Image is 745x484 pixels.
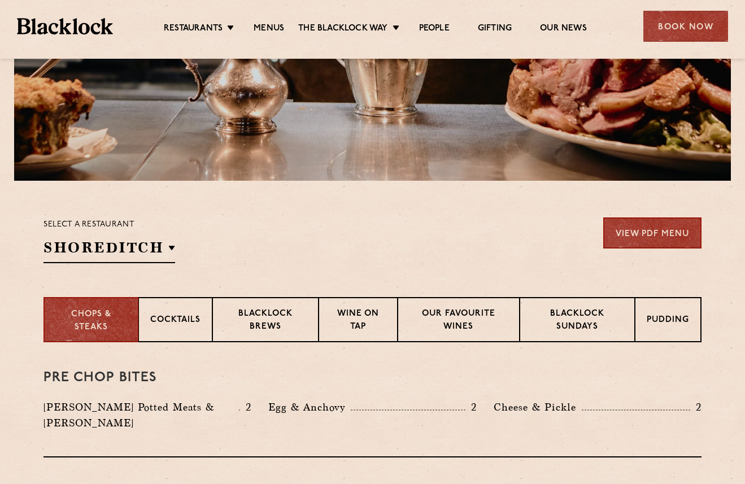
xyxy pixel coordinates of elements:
p: 2 [465,400,477,415]
p: Pudding [647,314,689,328]
h3: Pre Chop Bites [43,370,702,385]
p: Select a restaurant [43,217,175,232]
div: Book Now [643,11,728,42]
p: [PERSON_NAME] Potted Meats & [PERSON_NAME] [43,399,239,431]
a: Gifting [478,23,512,36]
a: Restaurants [164,23,223,36]
a: People [419,23,450,36]
p: 2 [690,400,702,415]
p: Cheese & Pickle [494,399,582,415]
a: Menus [254,23,284,36]
p: 2 [240,400,251,415]
p: Cocktails [150,314,201,328]
p: Wine on Tap [330,308,386,334]
a: The Blacklock Way [298,23,387,36]
a: View PDF Menu [603,217,702,248]
p: Our favourite wines [409,308,507,334]
img: BL_Textured_Logo-footer-cropped.svg [17,18,113,34]
p: Chops & Steaks [56,308,127,334]
p: Blacklock Brews [224,308,307,334]
p: Blacklock Sundays [531,308,623,334]
h2: Shoreditch [43,238,175,263]
p: Egg & Anchovy [268,399,351,415]
a: Our News [540,23,587,36]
